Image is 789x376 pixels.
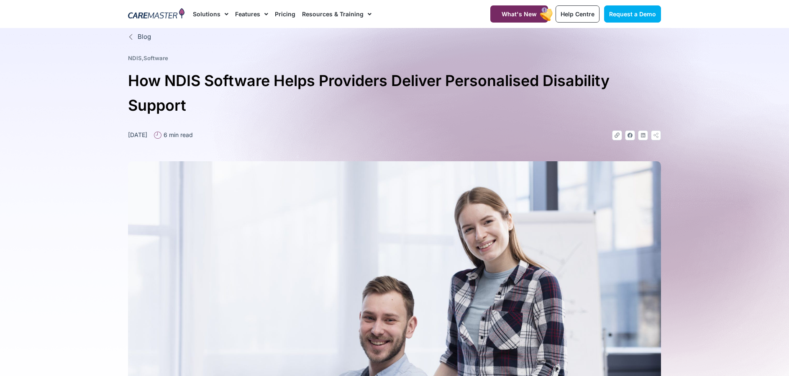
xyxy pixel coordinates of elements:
[128,55,168,61] span: ,
[561,10,594,18] span: Help Centre
[128,55,142,61] a: NDIS
[136,32,151,42] span: Blog
[609,10,656,18] span: Request a Demo
[161,130,193,139] span: 6 min read
[128,32,661,42] a: Blog
[502,10,537,18] span: What's New
[128,69,661,118] h1: How NDIS Software Helps Providers Deliver Personalised Disability Support
[143,55,168,61] a: Software
[128,131,147,138] time: [DATE]
[604,5,661,23] a: Request a Demo
[490,5,548,23] a: What's New
[128,8,184,20] img: CareMaster Logo
[556,5,599,23] a: Help Centre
